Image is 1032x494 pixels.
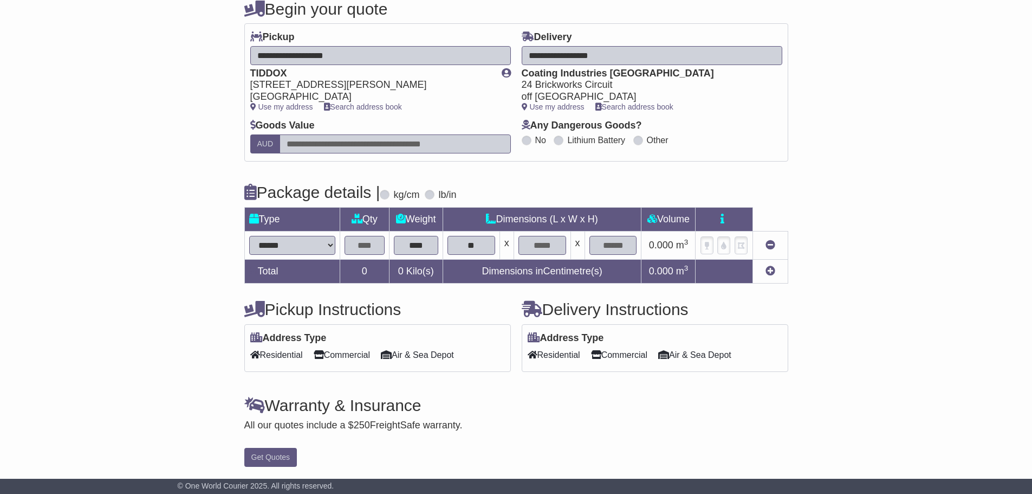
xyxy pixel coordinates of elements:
[528,332,604,344] label: Address Type
[250,332,327,344] label: Address Type
[522,31,572,43] label: Delivery
[314,347,370,363] span: Commercial
[381,347,454,363] span: Air & Sea Depot
[443,207,641,231] td: Dimensions (L x W x H)
[244,183,380,201] h4: Package details |
[250,68,491,80] div: TIDDOX
[641,207,696,231] td: Volume
[522,300,788,318] h4: Delivery Instructions
[649,266,673,277] span: 0.000
[591,347,647,363] span: Commercial
[535,135,546,145] label: No
[244,300,511,318] h4: Pickup Instructions
[522,91,771,103] div: off [GEOGRAPHIC_DATA]
[765,240,775,251] a: Remove this item
[522,120,642,132] label: Any Dangerous Goods?
[393,189,419,201] label: kg/cm
[567,135,625,145] label: Lithium Battery
[250,102,313,111] a: Use my address
[244,207,340,231] td: Type
[528,347,580,363] span: Residential
[250,31,295,43] label: Pickup
[522,102,585,111] a: Use my address
[438,189,456,201] label: lb/in
[684,264,689,272] sup: 3
[324,102,402,111] a: Search address book
[244,259,340,283] td: Total
[250,120,315,132] label: Goods Value
[398,266,404,277] span: 0
[389,259,443,283] td: Kilo(s)
[250,91,491,103] div: [GEOGRAPHIC_DATA]
[244,448,297,467] button: Get Quotes
[340,207,389,231] td: Qty
[354,420,370,431] span: 250
[522,79,771,91] div: 24 Brickworks Circuit
[250,79,491,91] div: [STREET_ADDRESS][PERSON_NAME]
[340,259,389,283] td: 0
[676,240,689,251] span: m
[649,240,673,251] span: 0.000
[658,347,731,363] span: Air & Sea Depot
[389,207,443,231] td: Weight
[684,238,689,246] sup: 3
[244,396,788,414] h4: Warranty & Insurance
[522,68,771,80] div: Coating Industries [GEOGRAPHIC_DATA]
[499,231,514,259] td: x
[250,134,281,153] label: AUD
[676,266,689,277] span: m
[765,266,775,277] a: Add new item
[647,135,668,145] label: Other
[595,102,673,111] a: Search address book
[178,482,334,490] span: © One World Courier 2025. All rights reserved.
[443,259,641,283] td: Dimensions in Centimetre(s)
[244,420,788,432] div: All our quotes include a $ FreightSafe warranty.
[570,231,585,259] td: x
[250,347,303,363] span: Residential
